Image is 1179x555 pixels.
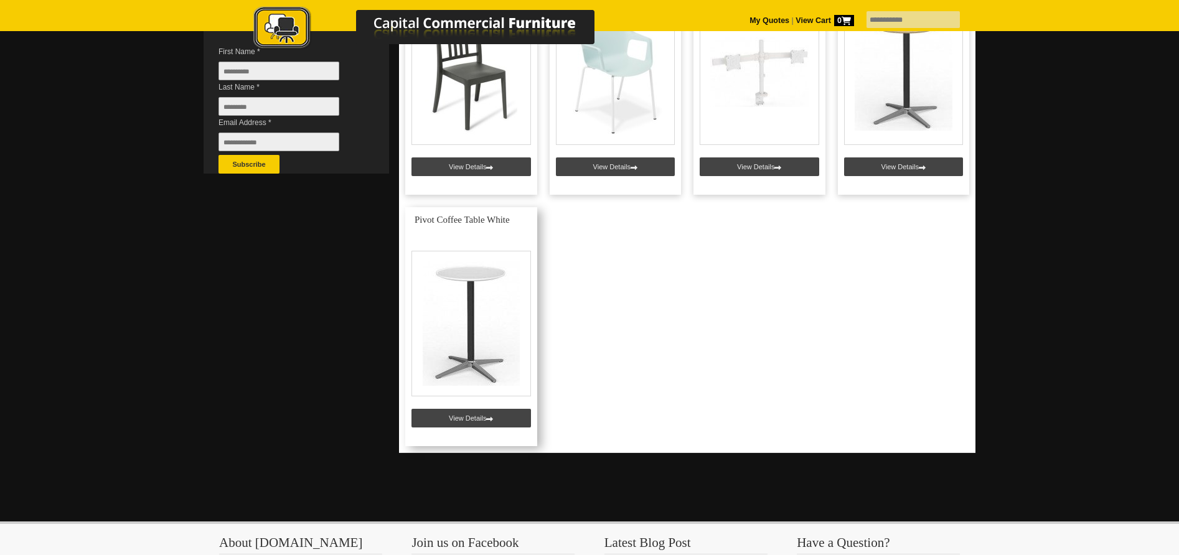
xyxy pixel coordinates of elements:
button: Subscribe [218,155,279,174]
h3: Join us on Facebook [411,536,575,554]
strong: View Cart [796,16,854,25]
h3: Latest Blog Post [604,536,768,554]
input: First Name * [218,62,339,80]
span: Last Name * [218,81,358,93]
h3: About [DOMAIN_NAME] [219,536,382,554]
img: Capital Commercial Furniture Logo [219,6,655,52]
a: Capital Commercial Furniture Logo [219,6,655,55]
a: View Cart0 [794,16,854,25]
h3: Have a Question? [797,536,960,554]
span: 0 [834,15,854,26]
span: First Name * [218,45,358,58]
input: Last Name * [218,97,339,116]
input: Email Address * [218,133,339,151]
a: My Quotes [749,16,789,25]
span: Email Address * [218,116,358,129]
